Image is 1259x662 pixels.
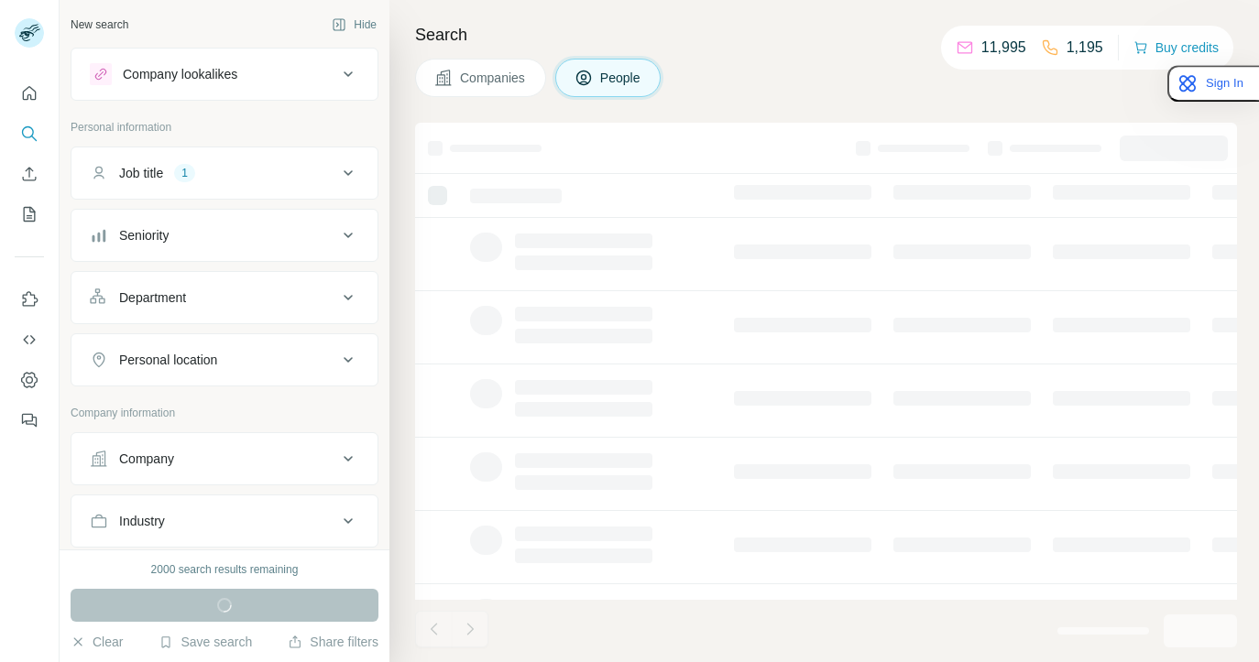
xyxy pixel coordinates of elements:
[981,37,1026,59] p: 11,995
[460,69,527,87] span: Companies
[15,117,44,150] button: Search
[15,157,44,190] button: Enrich CSV
[71,499,378,543] button: Industry
[71,633,123,651] button: Clear
[71,151,378,195] button: Job title1
[123,65,237,83] div: Company lookalikes
[71,338,378,382] button: Personal location
[71,405,378,421] p: Company information
[119,450,174,468] div: Company
[1067,37,1103,59] p: 1,195
[159,633,252,651] button: Save search
[71,119,378,136] p: Personal information
[15,283,44,316] button: Use Surfe on LinkedIn
[71,437,378,481] button: Company
[119,512,165,530] div: Industry
[119,351,217,369] div: Personal location
[119,288,186,307] div: Department
[15,364,44,396] button: Dashboard
[119,226,169,244] div: Seniority
[71,213,378,257] button: Seniority
[71,52,378,96] button: Company lookalikes
[151,561,299,578] div: 2000 search results remaining
[288,633,378,651] button: Share filters
[415,22,1237,48] h4: Search
[174,165,195,181] div: 1
[119,164,163,182] div: Job title
[15,323,44,356] button: Use Surfe API
[71,16,128,33] div: New search
[319,11,389,38] button: Hide
[15,77,44,110] button: Quick start
[15,404,44,437] button: Feedback
[71,276,378,320] button: Department
[1133,35,1219,60] button: Buy credits
[15,198,44,231] button: My lists
[600,69,642,87] span: People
